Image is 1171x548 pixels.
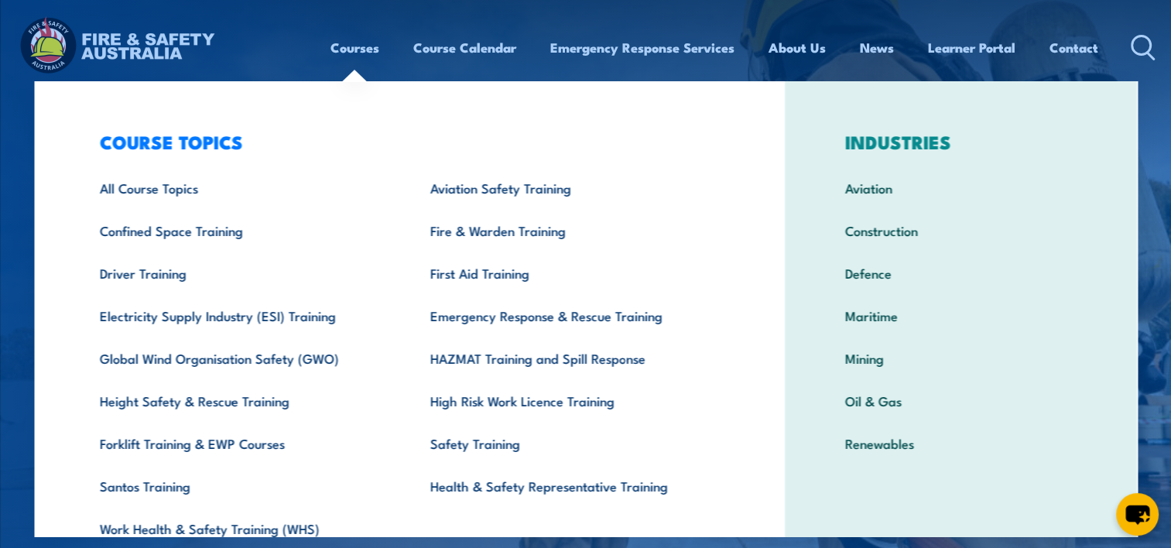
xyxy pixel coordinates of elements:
[75,464,406,507] a: Santos Training
[820,294,1101,337] a: Maritime
[75,252,406,294] a: Driver Training
[75,209,406,252] a: Confined Space Training
[769,27,826,68] a: About Us
[330,27,379,68] a: Courses
[860,27,894,68] a: News
[820,422,1101,464] a: Renewables
[75,294,406,337] a: Electricity Supply Industry (ESI) Training
[820,166,1101,209] a: Aviation
[406,464,736,507] a: Health & Safety Representative Training
[406,294,736,337] a: Emergency Response & Rescue Training
[820,209,1101,252] a: Construction
[928,27,1015,68] a: Learner Portal
[413,27,516,68] a: Course Calendar
[550,27,734,68] a: Emergency Response Services
[75,131,736,152] h3: COURSE TOPICS
[406,252,736,294] a: First Aid Training
[75,337,406,379] a: Global Wind Organisation Safety (GWO)
[406,166,736,209] a: Aviation Safety Training
[820,131,1101,152] h3: INDUSTRIES
[406,209,736,252] a: Fire & Warden Training
[820,379,1101,422] a: Oil & Gas
[820,252,1101,294] a: Defence
[1116,493,1159,536] button: chat-button
[75,166,406,209] a: All Course Topics
[75,422,406,464] a: Forklift Training & EWP Courses
[406,379,736,422] a: High Risk Work Licence Training
[406,337,736,379] a: HAZMAT Training and Spill Response
[820,337,1101,379] a: Mining
[406,422,736,464] a: Safety Training
[75,379,406,422] a: Height Safety & Rescue Training
[1049,27,1098,68] a: Contact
